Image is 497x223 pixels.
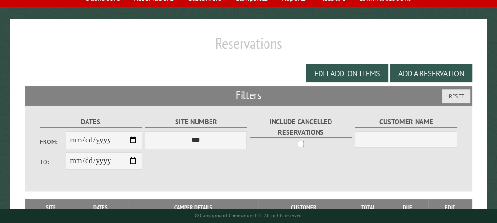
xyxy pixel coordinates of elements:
[355,117,457,128] label: Customer Name
[128,199,258,216] th: Camper Details
[40,137,65,146] label: From:
[72,199,128,216] th: Dates
[25,86,472,105] h2: Filters
[40,157,65,166] label: To:
[25,34,472,60] h1: Reservations
[387,199,428,216] th: Due
[428,199,472,216] th: Edit
[195,212,303,219] small: © Campground Commander LLC. All rights reserved.
[349,199,387,216] th: Total
[306,64,388,82] button: Edit Add-on Items
[145,117,247,128] label: Site Number
[258,199,349,216] th: Customer
[390,64,472,82] button: Add a Reservation
[30,199,72,216] th: Site
[442,89,470,103] button: Reset
[40,117,142,128] label: Dates
[250,117,352,138] label: Include Cancelled Reservations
